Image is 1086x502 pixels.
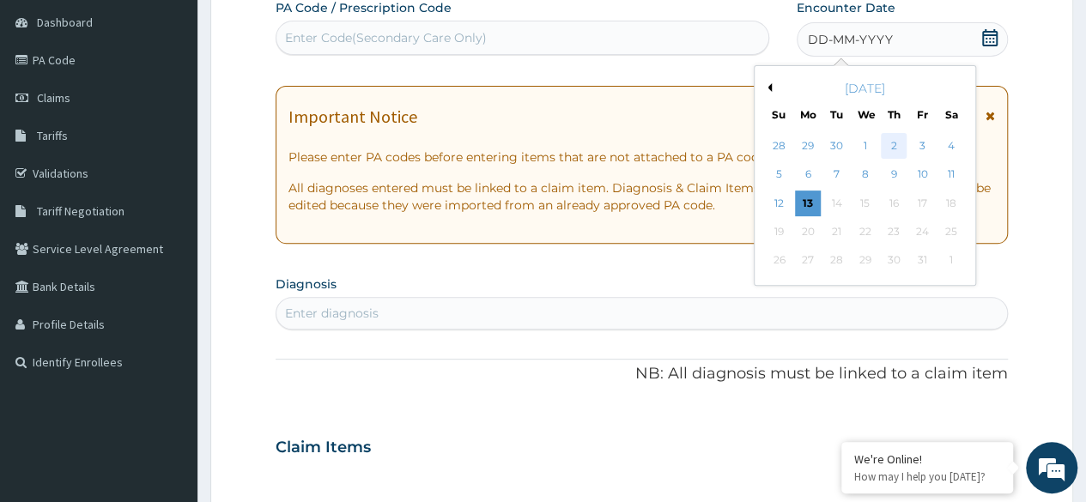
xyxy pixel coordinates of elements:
div: Choose Thursday, October 2nd, 2025 [881,133,907,159]
div: Not available Saturday, November 1st, 2025 [937,248,963,274]
div: Choose Wednesday, October 8th, 2025 [852,162,877,188]
div: We're Online! [854,451,1000,467]
div: Choose Wednesday, October 1st, 2025 [852,133,877,159]
button: Previous Month [763,83,772,92]
span: We're online! [100,145,237,318]
span: Dashboard [37,15,93,30]
p: How may I help you today? [854,469,1000,484]
div: Choose Saturday, October 11th, 2025 [937,162,963,188]
textarea: Type your message and hit 'Enter' [9,326,327,386]
p: All diagnoses entered must be linked to a claim item. Diagnosis & Claim Items that are visible bu... [288,179,995,214]
div: Choose Tuesday, October 7th, 2025 [823,162,849,188]
span: Tariffs [37,128,68,143]
div: Choose Saturday, October 4th, 2025 [937,133,963,159]
div: Sa [943,107,958,122]
div: Not available Monday, October 27th, 2025 [795,248,821,274]
div: Not available Monday, October 20th, 2025 [795,219,821,245]
div: Not available Sunday, October 26th, 2025 [766,248,792,274]
p: NB: All diagnosis must be linked to a claim item [276,363,1008,385]
span: DD-MM-YYYY [808,31,893,48]
div: Choose Tuesday, September 30th, 2025 [823,133,849,159]
div: Tu [828,107,843,122]
div: Mo [800,107,815,122]
div: Choose Thursday, October 9th, 2025 [881,162,907,188]
div: Not available Thursday, October 16th, 2025 [881,191,907,216]
div: We [858,107,872,122]
div: Enter diagnosis [285,305,379,322]
h1: Important Notice [288,107,417,126]
div: Choose Sunday, October 5th, 2025 [766,162,792,188]
div: Enter Code(Secondary Care Only) [285,29,487,46]
div: month 2025-10 [765,132,965,275]
div: Choose Friday, October 3rd, 2025 [909,133,935,159]
div: Choose Sunday, October 12th, 2025 [766,191,792,216]
img: d_794563401_company_1708531726252_794563401 [32,86,70,129]
div: Choose Friday, October 10th, 2025 [909,162,935,188]
div: Su [771,107,786,122]
h3: Claim Items [276,438,371,457]
div: Minimize live chat window [282,9,323,50]
div: Not available Thursday, October 23rd, 2025 [881,219,907,245]
div: Not available Friday, October 31st, 2025 [909,248,935,274]
div: Not available Sunday, October 19th, 2025 [766,219,792,245]
div: Choose Monday, October 6th, 2025 [795,162,821,188]
div: Not available Wednesday, October 15th, 2025 [852,191,877,216]
div: Not available Saturday, October 25th, 2025 [937,219,963,245]
div: Not available Friday, October 24th, 2025 [909,219,935,245]
div: Chat with us now [89,96,288,118]
div: [DATE] [761,80,968,97]
div: Choose Monday, September 29th, 2025 [795,133,821,159]
div: Not available Tuesday, October 21st, 2025 [823,219,849,245]
div: Not available Tuesday, October 14th, 2025 [823,191,849,216]
label: Diagnosis [276,275,337,293]
div: Th [886,107,901,122]
div: Not available Wednesday, October 22nd, 2025 [852,219,877,245]
div: Not available Wednesday, October 29th, 2025 [852,248,877,274]
div: Not available Saturday, October 18th, 2025 [937,191,963,216]
span: Tariff Negotiation [37,203,124,219]
div: Not available Thursday, October 30th, 2025 [881,248,907,274]
p: Please enter PA codes before entering items that are not attached to a PA code [288,148,995,166]
div: Fr [915,107,930,122]
div: Choose Sunday, September 28th, 2025 [766,133,792,159]
div: Not available Tuesday, October 28th, 2025 [823,248,849,274]
div: Not available Friday, October 17th, 2025 [909,191,935,216]
div: Choose Monday, October 13th, 2025 [795,191,821,216]
span: Claims [37,90,70,106]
